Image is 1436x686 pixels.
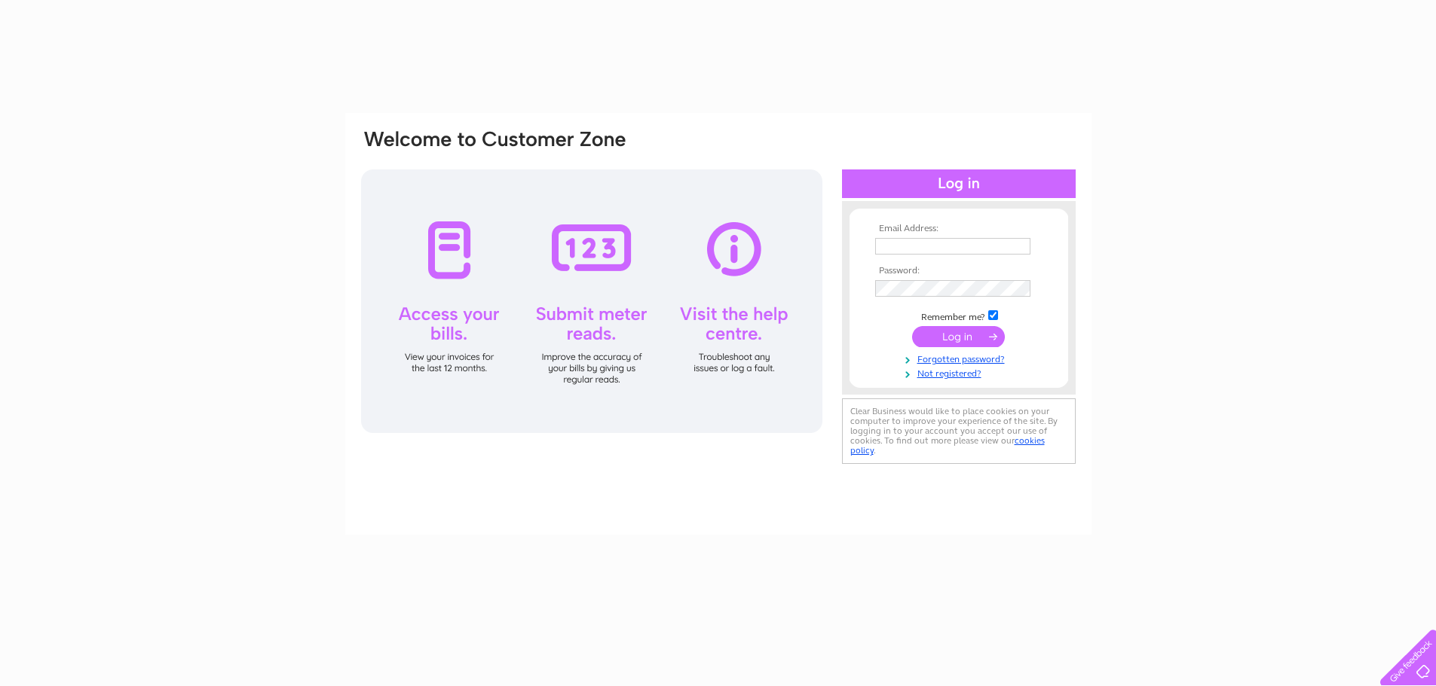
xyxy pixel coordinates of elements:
a: Forgotten password? [875,351,1046,365]
td: Remember me? [871,308,1046,323]
input: Submit [912,326,1005,347]
a: Not registered? [875,365,1046,380]
div: Clear Business would like to place cookies on your computer to improve your experience of the sit... [842,398,1076,464]
th: Password: [871,266,1046,276]
a: cookies policy [850,435,1045,456]
th: Email Address: [871,224,1046,234]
